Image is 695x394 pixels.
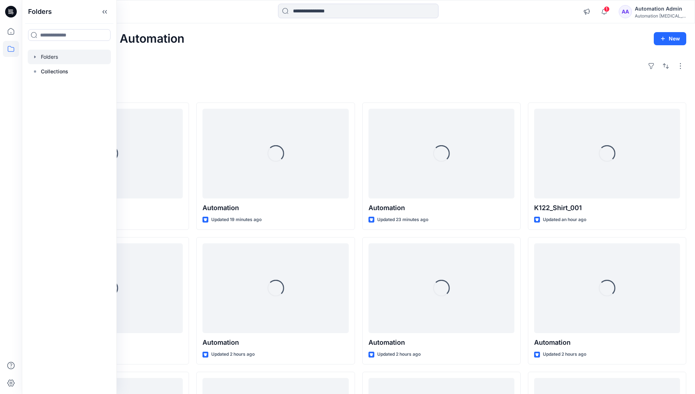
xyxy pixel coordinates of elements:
[604,6,610,12] span: 1
[534,203,680,213] p: K122_Shirt_001
[619,5,632,18] div: AA
[635,13,686,19] div: Automation [MEDICAL_DATA]...
[654,32,686,45] button: New
[211,351,255,358] p: Updated 2 hours ago
[368,337,514,348] p: Automation
[635,4,686,13] div: Automation Admin
[41,67,68,76] p: Collections
[377,216,428,224] p: Updated 23 minutes ago
[368,203,514,213] p: Automation
[534,337,680,348] p: Automation
[543,216,586,224] p: Updated an hour ago
[543,351,586,358] p: Updated 2 hours ago
[202,337,348,348] p: Automation
[202,203,348,213] p: Automation
[211,216,262,224] p: Updated 19 minutes ago
[31,86,686,95] h4: Styles
[377,351,421,358] p: Updated 2 hours ago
